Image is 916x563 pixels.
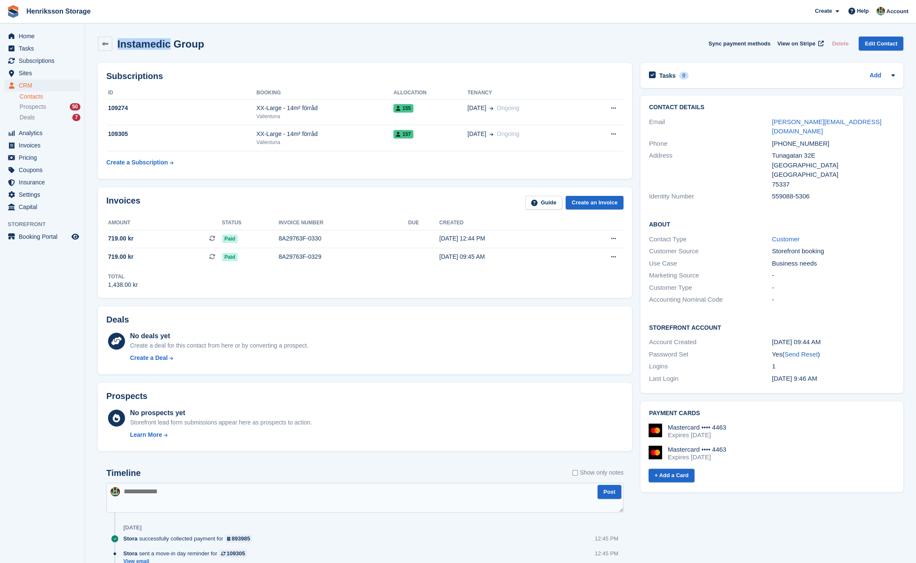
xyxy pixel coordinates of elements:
button: Delete [828,37,852,51]
span: Account [886,7,908,16]
div: [DATE] 09:45 AM [439,252,572,261]
div: [DATE] [123,524,142,531]
div: XX-Large - 14m² förråd [256,104,393,113]
label: Show only notes [572,468,623,477]
div: [GEOGRAPHIC_DATA] [772,161,895,170]
a: + Add a Card [649,469,694,483]
th: Invoice number [279,216,408,230]
div: 893985 [232,535,250,543]
button: Post [597,485,621,499]
span: Settings [19,189,70,201]
div: Create a Subscription [106,158,168,167]
div: 8A29763F-0329 [279,252,408,261]
div: 1 [772,362,895,371]
div: Expires [DATE] [668,431,726,439]
th: Due [408,216,439,230]
th: ID [106,86,256,100]
div: Storefront lead form submissions appear here as prospects to action. [130,418,312,427]
a: [PERSON_NAME][EMAIL_ADDRESS][DOMAIN_NAME] [772,118,882,135]
span: 719.00 kr [108,252,134,261]
div: [GEOGRAPHIC_DATA] [772,170,895,180]
span: Help [857,7,869,15]
h2: Contact Details [649,104,895,111]
th: Allocation [393,86,467,100]
input: Show only notes [572,468,578,477]
h2: Storefront Account [649,323,895,331]
span: Storefront [8,220,85,229]
div: Identity Number [649,192,772,201]
th: Created [439,216,572,230]
div: No prospects yet [130,408,312,418]
img: stora-icon-8386f47178a22dfd0bd8f6a31ec36ba5ce8667c1dd55bd0f319d3a0aa187defe.svg [7,5,20,18]
span: Insurance [19,176,70,188]
div: 75337 [772,180,895,190]
h2: Timeline [106,468,141,478]
a: Add [870,71,881,81]
span: Ongoing [497,105,519,111]
div: Mastercard •••• 4463 [668,424,726,431]
div: Account Created [649,337,772,347]
a: 109305 [219,549,247,557]
div: Yes [772,350,895,359]
div: Create a Deal [130,354,168,362]
div: Customer Source [649,246,772,256]
th: Amount [106,216,222,230]
h2: About [649,220,895,228]
div: Tunagatan 32E [772,151,895,161]
a: Edit Contact [859,37,903,51]
div: Accounting Nominal Code [649,295,772,305]
a: Learn More [130,430,312,439]
div: 7 [72,114,80,121]
div: 50 [70,103,80,110]
div: - [772,283,895,293]
div: 1,438.00 kr [108,280,138,289]
th: Booking [256,86,393,100]
div: 8A29763F-0330 [279,234,408,243]
a: menu [4,201,80,213]
div: 109274 [106,104,256,113]
h2: Prospects [106,391,148,401]
div: 12:45 PM [595,535,618,543]
span: Invoices [19,139,70,151]
a: menu [4,231,80,243]
span: Booking Portal [19,231,70,243]
span: 155 [393,104,413,113]
span: Paid [222,235,238,243]
div: Learn More [130,430,162,439]
span: View on Stripe [777,40,815,48]
span: Subscriptions [19,55,70,67]
div: Last Login [649,374,772,384]
div: XX-Large - 14m² förråd [256,130,393,139]
a: menu [4,189,80,201]
span: Ongoing [497,130,519,137]
th: Tenancy [467,86,583,100]
div: Phone [649,139,772,149]
img: Mastercard Logo [649,424,662,437]
div: successfully collected payment for [123,535,256,543]
span: CRM [19,79,70,91]
div: 109305 [227,549,245,557]
span: Analytics [19,127,70,139]
div: Password Set [649,350,772,359]
div: Create a deal for this contact from here or by converting a prospect. [130,341,308,350]
div: Use Case [649,259,772,269]
div: - [772,271,895,280]
a: Customer [772,235,799,243]
span: Coupons [19,164,70,176]
div: [DATE] 12:44 PM [439,234,572,243]
span: Capital [19,201,70,213]
div: Vallentuna [256,139,393,146]
h2: Tasks [659,72,676,79]
span: 157 [393,130,413,139]
h2: Payment cards [649,410,895,417]
a: menu [4,139,80,151]
span: Tasks [19,42,70,54]
div: Expires [DATE] [668,453,726,461]
div: No deals yet [130,331,308,341]
div: Storefront booking [772,246,895,256]
div: Vallentuna [256,113,393,120]
h2: Subscriptions [106,71,623,81]
div: Total [108,273,138,280]
div: Mastercard •••• 4463 [668,446,726,453]
a: menu [4,55,80,67]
